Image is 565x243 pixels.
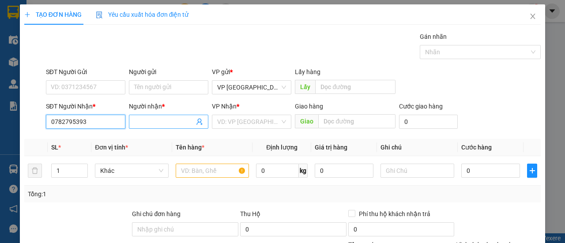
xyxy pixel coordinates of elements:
div: Tổng: 1 [28,189,219,199]
div: VP gửi [212,67,291,77]
label: Ghi chú đơn hàng [132,210,181,217]
span: down [80,172,86,177]
input: Cước giao hàng [399,115,458,129]
input: Dọc đường [315,80,395,94]
span: plus [527,167,537,174]
span: Tên hàng [176,144,204,151]
span: Cước hàng [461,144,492,151]
div: SĐT Người Nhận [46,101,125,111]
span: Giao [295,114,318,128]
span: Lấy [295,80,315,94]
span: Phí thu hộ khách nhận trả [355,209,434,219]
input: 0 [315,164,373,178]
label: Gán nhãn [420,33,447,40]
input: Ghi Chú [380,164,454,178]
div: SĐT Người Gửi [46,67,125,77]
th: Ghi chú [377,139,458,156]
span: SL [51,144,58,151]
span: Giá trị hàng [315,144,347,151]
img: icon [96,11,103,19]
input: Dọc đường [318,114,395,128]
span: VP Mỹ Đình [217,81,286,94]
span: up [80,165,86,171]
span: close [529,13,536,20]
span: Giao hàng [295,103,323,110]
span: Yêu cầu xuất hóa đơn điện tử [96,11,189,18]
button: plus [527,164,537,178]
span: Khác [100,164,163,177]
span: Decrease Value [78,171,87,177]
span: Đơn vị tính [95,144,128,151]
div: Người nhận [129,101,208,111]
button: delete [28,164,42,178]
input: VD: Bàn, Ghế [176,164,249,178]
span: Định lượng [266,144,298,151]
span: kg [299,164,308,178]
button: Close [520,4,545,29]
label: Cước giao hàng [399,103,443,110]
span: Increase Value [78,164,87,171]
span: VP Nhận [212,103,237,110]
span: user-add [196,118,203,125]
input: Ghi chú đơn hàng [132,222,238,236]
span: Lấy hàng [295,68,320,75]
span: plus [24,11,30,18]
span: TẠO ĐƠN HÀNG [24,11,82,18]
span: Thu Hộ [240,210,260,217]
div: Người gửi [129,67,208,77]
